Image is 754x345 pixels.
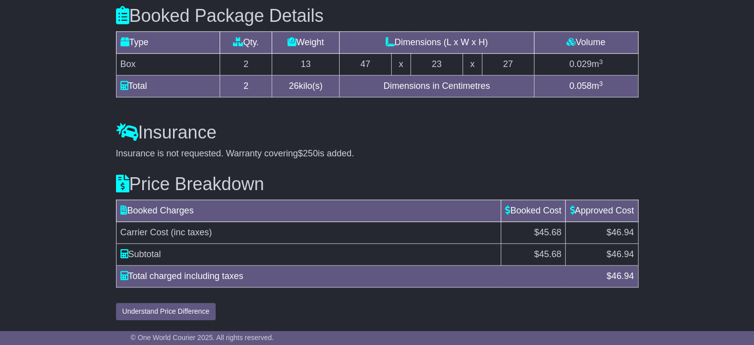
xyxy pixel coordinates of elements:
[611,249,634,259] span: 46.94
[298,148,318,158] span: $250
[539,249,561,259] span: 45.68
[410,54,463,75] td: 23
[501,244,566,266] td: $
[391,54,410,75] td: x
[272,32,340,54] td: Weight
[220,54,272,75] td: 2
[599,58,603,66] sup: 3
[534,227,561,237] span: $45.68
[566,244,638,266] td: $
[340,32,534,54] td: Dimensions (L x W x H)
[116,54,220,75] td: Box
[569,59,591,69] span: 0.029
[116,32,220,54] td: Type
[272,54,340,75] td: 13
[116,6,638,26] h3: Booked Package Details
[599,80,603,87] sup: 3
[601,270,638,283] div: $
[566,200,638,222] td: Approved Cost
[116,270,602,283] div: Total charged including taxes
[171,227,212,237] span: (inc taxes)
[116,75,220,97] td: Total
[116,244,501,266] td: Subtotal
[116,148,638,159] div: Insurance is not requested. Warranty covering is added.
[340,54,392,75] td: 47
[131,334,274,342] span: © One World Courier 2025. All rights reserved.
[116,174,638,194] h3: Price Breakdown
[463,54,482,75] td: x
[116,200,501,222] td: Booked Charges
[116,303,216,320] button: Understand Price Difference
[569,81,591,91] span: 0.058
[220,32,272,54] td: Qty.
[606,227,634,237] span: $46.94
[482,54,534,75] td: 27
[501,200,566,222] td: Booked Cost
[534,75,638,97] td: m
[220,75,272,97] td: 2
[534,32,638,54] td: Volume
[272,75,340,97] td: kilo(s)
[611,271,634,281] span: 46.94
[289,81,299,91] span: 26
[116,123,638,142] h3: Insurance
[120,227,169,237] span: Carrier Cost
[340,75,534,97] td: Dimensions in Centimetres
[534,54,638,75] td: m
